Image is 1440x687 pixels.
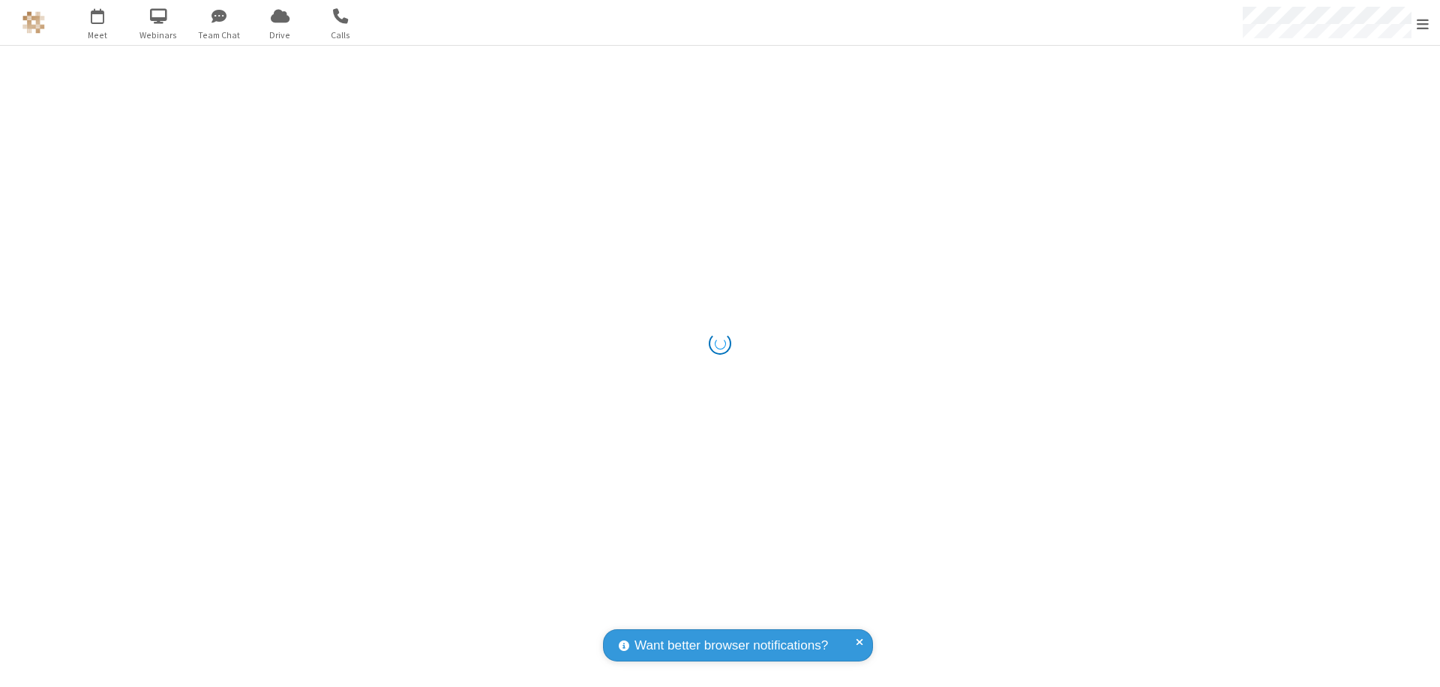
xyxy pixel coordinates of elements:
[252,28,308,42] span: Drive
[22,11,45,34] img: QA Selenium DO NOT DELETE OR CHANGE
[70,28,126,42] span: Meet
[191,28,247,42] span: Team Chat
[130,28,187,42] span: Webinars
[634,636,828,655] span: Want better browser notifications?
[313,28,369,42] span: Calls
